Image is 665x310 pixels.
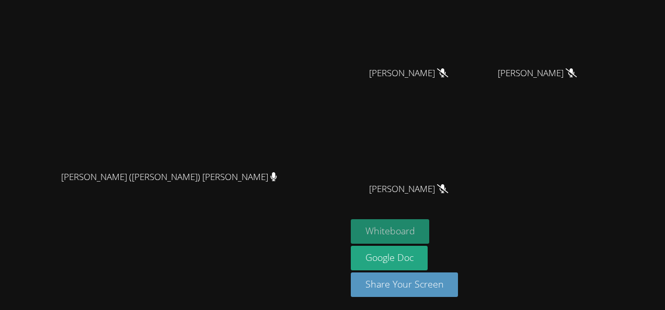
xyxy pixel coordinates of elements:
button: Whiteboard [351,219,430,244]
span: [PERSON_NAME] ([PERSON_NAME]) [PERSON_NAME] [61,170,277,185]
span: [PERSON_NAME] [369,182,448,197]
span: [PERSON_NAME] [498,66,577,81]
a: Google Doc [351,246,428,270]
button: Share Your Screen [351,272,458,297]
span: [PERSON_NAME] [369,66,448,81]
